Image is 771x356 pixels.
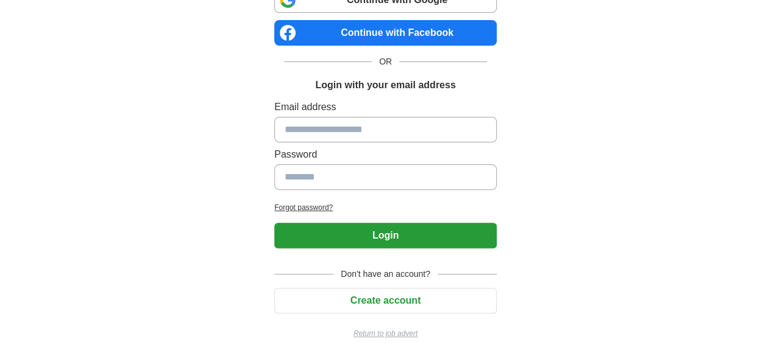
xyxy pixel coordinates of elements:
a: Create account [274,295,497,305]
label: Password [274,147,497,162]
button: Create account [274,288,497,313]
h1: Login with your email address [315,78,455,92]
span: OR [372,55,399,68]
label: Email address [274,100,497,114]
a: Forgot password? [274,202,497,213]
button: Login [274,223,497,248]
span: Don't have an account? [333,268,438,281]
a: Return to job advert [274,328,497,339]
a: Continue with Facebook [274,20,497,46]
